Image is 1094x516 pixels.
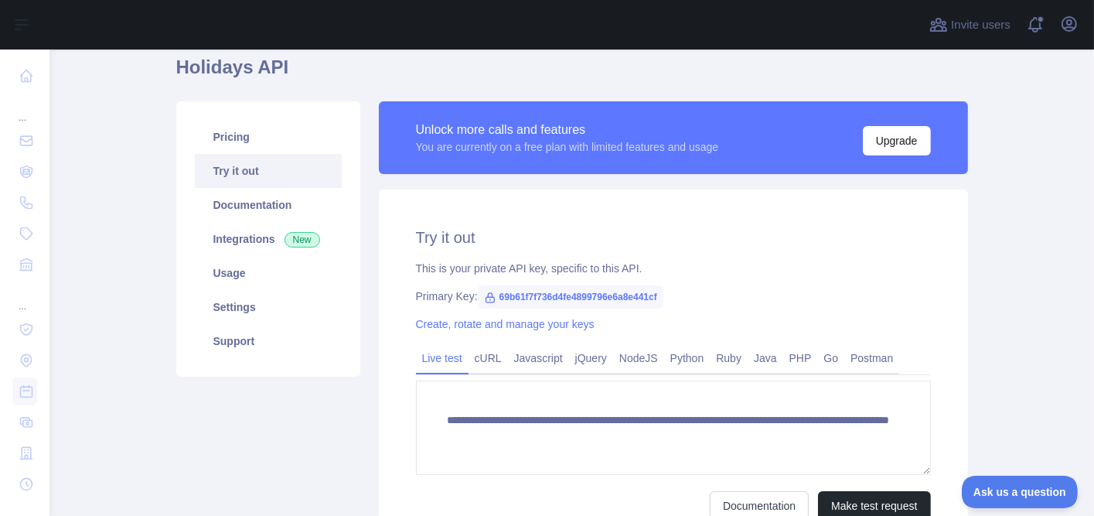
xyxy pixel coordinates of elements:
a: Create, rotate and manage your keys [416,318,595,330]
div: You are currently on a free plan with limited features and usage [416,139,719,155]
a: Pricing [195,120,342,154]
span: New [285,232,320,248]
button: Upgrade [863,126,931,155]
a: Javascript [508,346,569,371]
div: Primary Key: [416,289,931,304]
a: Java [748,346,783,371]
a: PHP [783,346,818,371]
iframe: Toggle Customer Support [962,476,1079,508]
h1: Holidays API [176,55,968,92]
a: Usage [195,256,342,290]
a: Go [817,346,844,371]
a: NodeJS [613,346,664,371]
a: Integrations New [195,222,342,256]
h2: Try it out [416,227,931,248]
a: jQuery [569,346,613,371]
div: ... [12,282,37,313]
a: Live test [416,346,469,371]
a: Documentation [195,188,342,222]
div: Unlock more calls and features [416,121,719,139]
span: Invite users [951,16,1011,34]
a: Try it out [195,154,342,188]
a: Postman [844,346,899,371]
a: Settings [195,290,342,324]
a: Support [195,324,342,358]
a: cURL [469,346,508,371]
div: This is your private API key, specific to this API. [416,261,931,276]
a: Ruby [710,346,748,371]
span: 69b61f7f736d4fe4899796e6a8e441cf [478,285,663,309]
a: Python [664,346,711,371]
div: ... [12,93,37,124]
button: Invite users [926,12,1014,37]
